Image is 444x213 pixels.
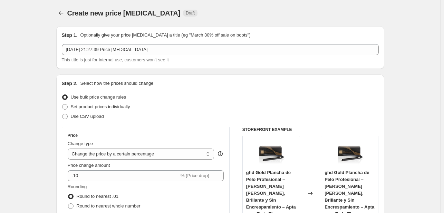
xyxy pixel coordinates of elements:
[62,80,78,87] h2: Step 2.
[68,184,87,189] span: Rounding
[56,8,66,18] button: Price change jobs
[336,140,364,167] img: 71leadKIJ6L_80x.jpg
[242,127,379,132] h6: STOREFRONT EXAMPLE
[80,32,250,39] p: Optionally give your price [MEDICAL_DATA] a title (eg "March 30% off sale on boots")
[71,104,130,109] span: Set product prices individually
[62,44,379,55] input: 30% off holiday sale
[80,80,153,87] p: Select how the prices should change
[71,114,104,119] span: Use CSV upload
[217,150,224,157] div: help
[71,94,126,100] span: Use bulk price change rules
[181,173,209,178] span: % (Price drop)
[186,10,195,16] span: Draft
[77,194,118,199] span: Round to nearest .01
[68,163,110,168] span: Price change amount
[257,140,285,167] img: 71leadKIJ6L_80x.jpg
[68,133,78,138] h3: Price
[68,141,93,146] span: Change type
[62,57,169,62] span: This title is just for internal use, customers won't see it
[68,170,179,181] input: -15
[67,9,181,17] span: Create new price [MEDICAL_DATA]
[62,32,78,39] h2: Step 1.
[77,203,141,209] span: Round to nearest whole number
